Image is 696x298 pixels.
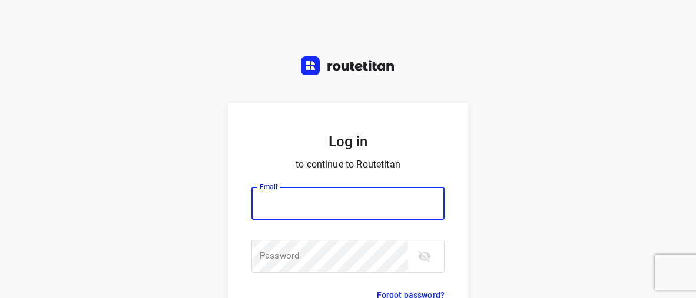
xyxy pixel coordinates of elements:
p: to continue to Routetitan [251,156,445,173]
a: Routetitan [301,56,395,78]
h5: Log in [251,132,445,152]
img: Routetitan [301,56,395,75]
button: toggle password visibility [413,245,436,268]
